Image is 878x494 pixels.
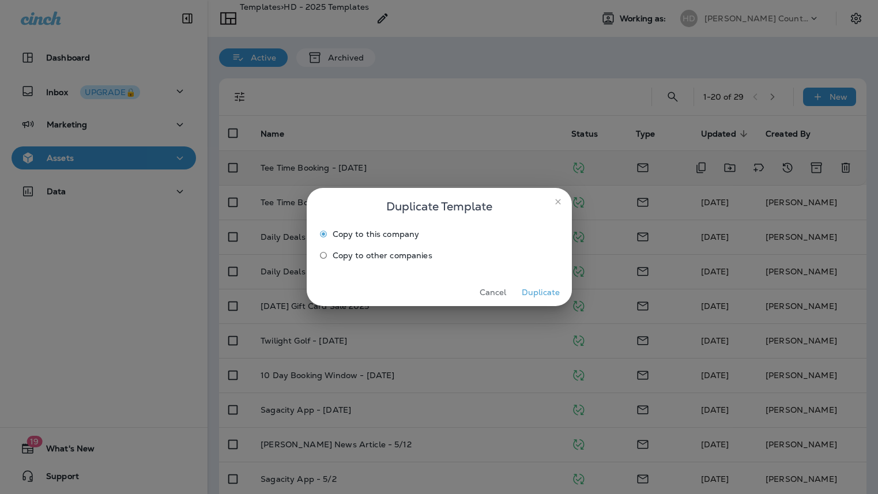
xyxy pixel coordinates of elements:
[333,251,432,260] span: Copy to other companies
[333,229,420,239] span: Copy to this company
[519,284,563,301] button: Duplicate
[386,197,492,216] span: Duplicate Template
[549,193,567,211] button: close
[472,284,515,301] button: Cancel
